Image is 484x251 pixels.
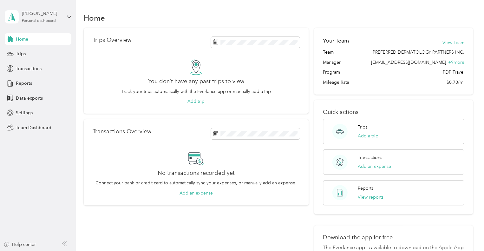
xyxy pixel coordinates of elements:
[84,15,105,21] h1: Home
[16,80,32,87] span: Reports
[323,109,464,116] p: Quick actions
[22,19,56,23] div: Personal dashboard
[372,49,464,56] span: PREFERRED DERMATOLOGY PARTNERS INC.
[148,78,244,85] h2: You don’t have any past trips to view
[323,37,349,45] h2: Your Team
[93,128,151,135] p: Transactions Overview
[358,163,391,170] button: Add an expense
[323,49,334,56] span: Team
[22,10,62,17] div: [PERSON_NAME]
[16,124,51,131] span: Team Dashboard
[371,60,446,65] span: [EMAIL_ADDRESS][DOMAIN_NAME]
[358,185,373,192] p: Reports
[442,69,464,76] span: PDP Travel
[16,109,33,116] span: Settings
[158,170,235,176] h2: No transactions recorded yet
[180,190,213,196] button: Add an expense
[16,36,28,43] span: Home
[95,180,297,186] p: Connect your bank or credit card to automatically sync your expenses, or manually add an expense.
[358,154,382,161] p: Transactions
[442,39,464,46] button: View Team
[16,95,43,102] span: Data exports
[3,241,36,248] button: Help center
[93,37,131,43] p: Trips Overview
[358,133,378,139] button: Add a trip
[121,88,271,95] p: Track your trips automatically with the Everlance app or manually add a trip
[323,234,464,241] p: Download the app for free
[358,124,367,130] p: Trips
[187,98,205,105] button: Add trip
[323,59,341,66] span: Manager
[446,79,464,86] span: $0.70/mi
[448,60,464,65] span: + 9 more
[358,194,383,201] button: View reports
[323,79,349,86] span: Mileage Rate
[448,215,484,251] iframe: Everlance-gr Chat Button Frame
[323,69,340,76] span: Program
[16,65,42,72] span: Transactions
[16,50,26,57] span: Trips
